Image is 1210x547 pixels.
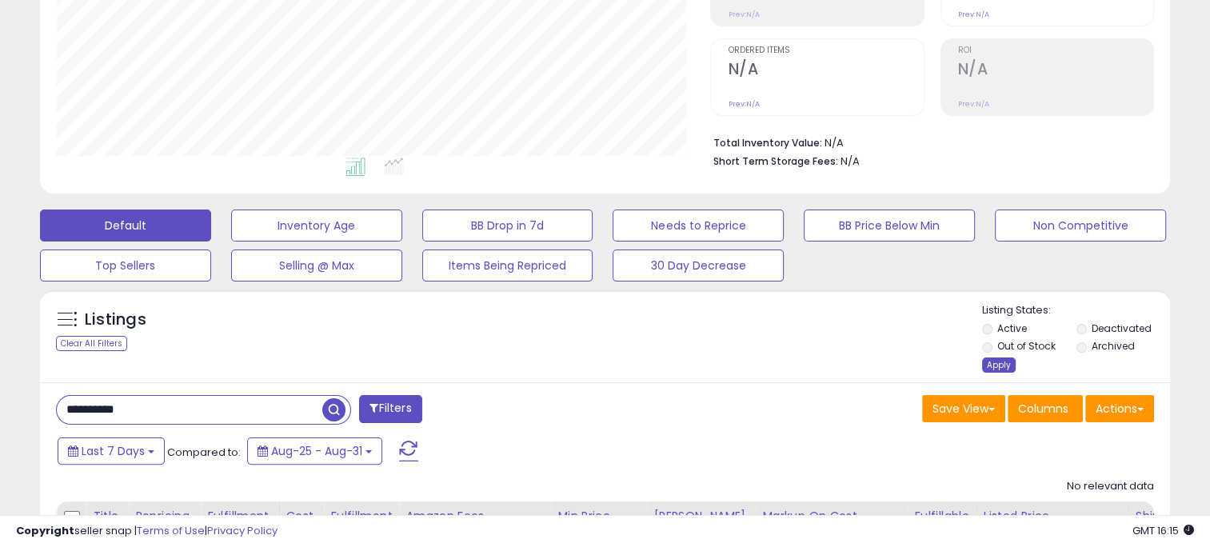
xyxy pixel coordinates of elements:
button: Default [40,210,211,242]
h2: N/A [958,60,1153,82]
span: Last 7 Days [82,443,145,459]
button: Columns [1008,395,1083,422]
small: Prev: N/A [728,10,759,19]
button: Selling @ Max [231,250,402,281]
label: Out of Stock [997,339,1056,353]
div: No relevant data [1067,479,1154,494]
span: 2025-09-10 16:15 GMT [1132,523,1194,538]
div: seller snap | | [16,524,278,539]
b: Short Term Storage Fees: [713,154,837,168]
button: Inventory Age [231,210,402,242]
button: Needs to Reprice [613,210,784,242]
button: Filters [359,395,421,423]
button: Top Sellers [40,250,211,281]
p: Listing States: [982,303,1170,318]
label: Active [997,321,1027,335]
small: Prev: N/A [728,99,759,109]
button: Save View [922,395,1005,422]
small: Prev: N/A [958,99,989,109]
span: Compared to: [167,445,241,460]
div: Clear All Filters [56,336,127,351]
span: Ordered Items [728,46,923,55]
span: Aug-25 - Aug-31 [271,443,362,459]
button: BB Price Below Min [804,210,975,242]
small: Prev: N/A [958,10,989,19]
button: BB Drop in 7d [422,210,593,242]
a: Terms of Use [137,523,205,538]
h5: Listings [85,309,146,331]
span: N/A [840,154,859,169]
b: Total Inventory Value: [713,136,821,150]
button: Non Competitive [995,210,1166,242]
li: N/A [713,132,1142,151]
button: 30 Day Decrease [613,250,784,281]
button: Items Being Repriced [422,250,593,281]
button: Last 7 Days [58,437,165,465]
h2: N/A [728,60,923,82]
button: Aug-25 - Aug-31 [247,437,382,465]
a: Privacy Policy [207,523,278,538]
span: Columns [1018,401,1068,417]
div: Apply [982,357,1016,373]
span: ROI [958,46,1153,55]
strong: Copyright [16,523,74,538]
label: Archived [1092,339,1135,353]
label: Deactivated [1092,321,1152,335]
button: Actions [1085,395,1154,422]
